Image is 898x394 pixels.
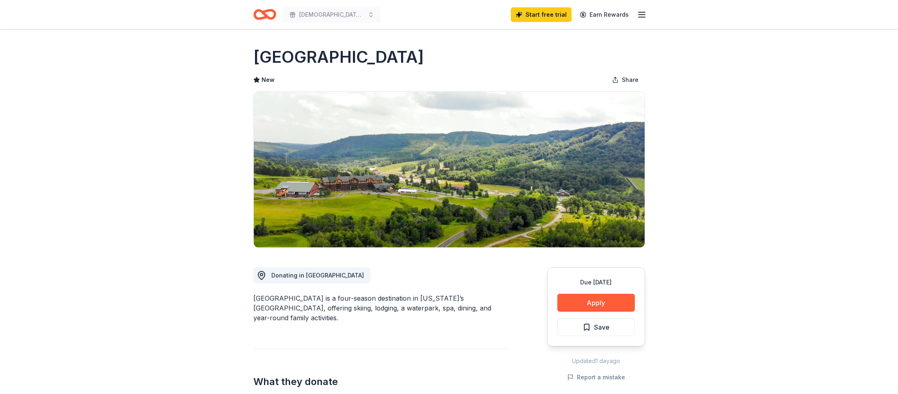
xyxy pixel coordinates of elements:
[547,356,645,366] div: Updated 1 day ago
[299,10,364,20] span: [DEMOGRAPHIC_DATA] Annual Basket Party
[557,294,635,312] button: Apply
[605,72,645,88] button: Share
[262,75,275,85] span: New
[253,5,276,24] a: Home
[557,318,635,336] button: Save
[254,92,645,247] img: Image for Greek Peak Mountain Resort
[622,75,639,85] span: Share
[567,372,625,382] button: Report a mistake
[511,7,572,22] a: Start free trial
[271,272,364,279] span: Donating in [GEOGRAPHIC_DATA]
[283,7,381,23] button: [DEMOGRAPHIC_DATA] Annual Basket Party
[575,7,634,22] a: Earn Rewards
[253,375,508,388] h2: What they donate
[557,277,635,287] div: Due [DATE]
[594,322,610,332] span: Save
[253,46,424,68] h1: [GEOGRAPHIC_DATA]
[253,293,508,323] div: [GEOGRAPHIC_DATA] is a four-season destination in [US_STATE]’s [GEOGRAPHIC_DATA], offering skiing...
